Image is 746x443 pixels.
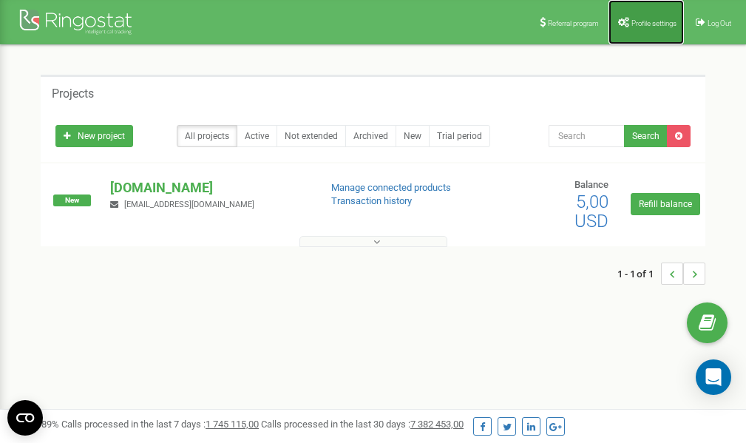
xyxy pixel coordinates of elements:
[574,179,608,190] span: Balance
[631,19,677,27] span: Profile settings
[55,125,133,147] a: New project
[548,19,599,27] span: Referral program
[261,419,464,430] span: Calls processed in the last 30 days :
[549,125,625,147] input: Search
[7,400,43,436] button: Open CMP widget
[52,87,94,101] h5: Projects
[110,178,307,197] p: [DOMAIN_NAME]
[345,125,396,147] a: Archived
[708,19,731,27] span: Log Out
[617,248,705,300] nav: ...
[61,419,259,430] span: Calls processed in the last 7 days :
[429,125,490,147] a: Trial period
[624,125,668,147] button: Search
[410,419,464,430] u: 7 382 453,00
[631,193,700,215] a: Refill balance
[574,192,608,231] span: 5,00 USD
[237,125,277,147] a: Active
[617,263,661,285] span: 1 - 1 of 1
[396,125,430,147] a: New
[696,359,731,395] div: Open Intercom Messenger
[177,125,237,147] a: All projects
[53,195,91,206] span: New
[331,182,451,193] a: Manage connected products
[124,200,254,209] span: [EMAIL_ADDRESS][DOMAIN_NAME]
[331,195,412,206] a: Transaction history
[277,125,346,147] a: Not extended
[206,419,259,430] u: 1 745 115,00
